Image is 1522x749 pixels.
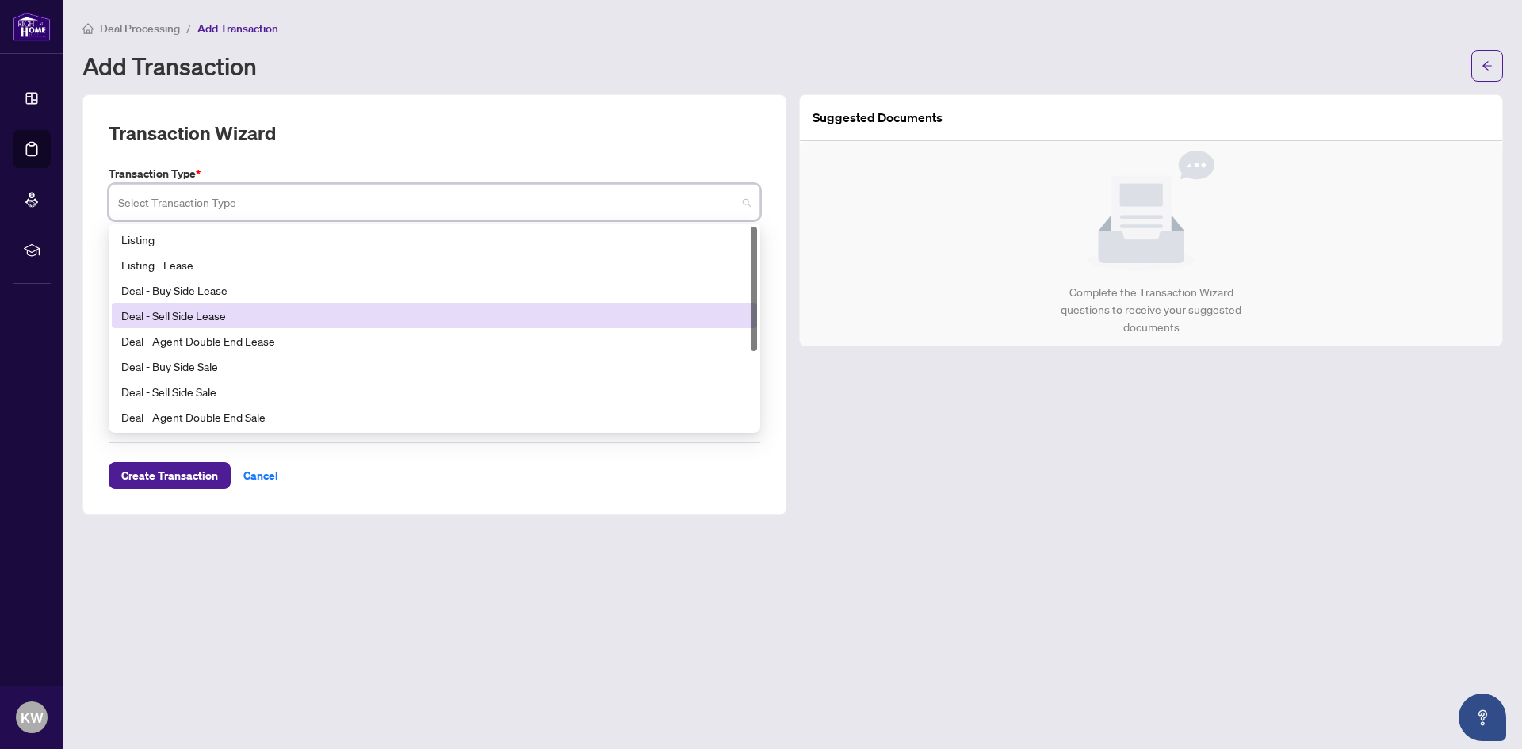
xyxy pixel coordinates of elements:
[109,165,760,182] label: Transaction Type
[21,706,44,728] span: KW
[1482,60,1493,71] span: arrow-left
[13,12,51,41] img: logo
[121,281,748,299] div: Deal - Buy Side Lease
[121,231,748,248] div: Listing
[243,463,278,488] span: Cancel
[1044,284,1259,336] div: Complete the Transaction Wizard questions to receive your suggested documents
[109,462,231,489] button: Create Transaction
[82,53,257,78] h1: Add Transaction
[82,23,94,34] span: home
[112,379,757,404] div: Deal - Sell Side Sale
[121,307,748,324] div: Deal - Sell Side Lease
[100,21,180,36] span: Deal Processing
[121,357,748,375] div: Deal - Buy Side Sale
[197,21,278,36] span: Add Transaction
[112,277,757,303] div: Deal - Buy Side Lease
[231,462,291,489] button: Cancel
[112,328,757,353] div: Deal - Agent Double End Lease
[112,404,757,430] div: Deal - Agent Double End Sale
[121,408,748,426] div: Deal - Agent Double End Sale
[121,383,748,400] div: Deal - Sell Side Sale
[121,332,748,350] div: Deal - Agent Double End Lease
[112,353,757,379] div: Deal - Buy Side Sale
[186,19,191,37] li: /
[121,256,748,273] div: Listing - Lease
[112,227,757,252] div: Listing
[813,108,943,128] article: Suggested Documents
[1088,151,1214,271] img: Null State Icon
[112,303,757,328] div: Deal - Sell Side Lease
[112,252,757,277] div: Listing - Lease
[1459,694,1506,741] button: Open asap
[121,463,218,488] span: Create Transaction
[109,120,276,146] h2: Transaction Wizard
